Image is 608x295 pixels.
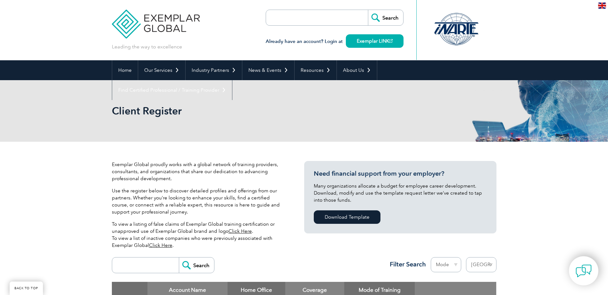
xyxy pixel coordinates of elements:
h3: Need financial support from your employer? [314,170,487,178]
a: About Us [337,60,377,80]
p: Leading the way to excellence [112,43,182,50]
h3: Already have an account? Login at [266,38,404,46]
a: Home [112,60,138,80]
a: Resources [295,60,337,80]
input: Search [179,257,214,273]
p: To view a listing of false claims of Exemplar Global training certification or unapproved use of ... [112,221,285,249]
a: News & Events [242,60,294,80]
a: Find Certified Professional / Training Provider [112,80,232,100]
a: Industry Partners [186,60,242,80]
a: Download Template [314,210,380,224]
a: BACK TO TOP [10,282,43,295]
img: contact-chat.png [576,263,592,279]
p: Many organizations allocate a budget for employee career development. Download, modify and use th... [314,182,487,204]
p: Exemplar Global proudly works with a global network of training providers, consultants, and organ... [112,161,285,182]
input: Search [368,10,403,25]
h3: Filter Search [386,260,426,268]
a: Click Here [229,228,252,234]
a: Our Services [138,60,185,80]
h2: Client Register [112,106,381,116]
a: Click Here [149,242,172,248]
a: Exemplar LINK [346,34,404,48]
img: en [598,3,606,9]
p: Use the register below to discover detailed profiles and offerings from our partners. Whether you... [112,187,285,215]
img: open_square.png [389,39,393,43]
